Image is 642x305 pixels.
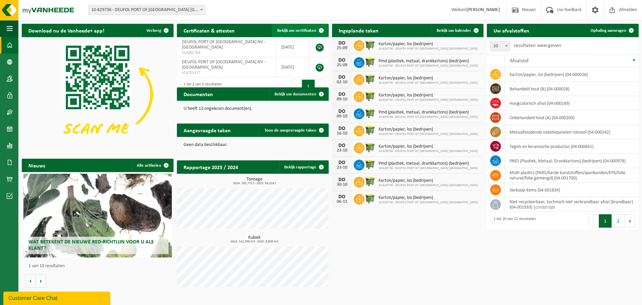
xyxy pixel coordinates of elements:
[505,125,639,139] td: metaalhoudende isolatiepanelen rotswol (04-000242)
[335,182,349,187] div: 30-10
[335,143,349,148] div: DO
[379,178,478,183] span: Karton/papier, los (bedrijven)
[491,42,510,51] span: 10
[276,57,309,77] td: [DATE]
[585,24,638,37] a: Ophaling aanvragen
[466,7,500,12] strong: [PERSON_NAME]
[28,239,154,251] span: Wat betekent de nieuwe RED-richtlijn voor u als klant?
[88,5,205,15] span: 10-829736 - DEUFOL PORT OF ANTWERP NV - ANTWERPEN
[315,80,325,93] button: Next
[335,165,349,170] div: 23-10
[335,131,349,136] div: 16-10
[364,90,376,102] img: WB-1100-HPE-GN-50
[535,205,555,210] i: cordstraps
[335,63,349,68] div: 25-09
[22,37,174,151] img: Download de VHEPlus App
[505,110,639,125] td: onbehandeld hout (A) (04-000200)
[180,240,329,243] span: 2024: 142,000 m3 - 2025: 8,800 m3
[73,40,114,44] div: Keywords op verkeer
[335,80,349,85] div: 02-10
[379,115,478,119] span: 10-829736 - DEUFOL PORT OF [GEOGRAPHIC_DATA] [GEOGRAPHIC_DATA]
[335,97,349,102] div: 09-10
[17,17,74,23] div: Domein: [DOMAIN_NAME]
[431,24,483,37] a: Bekijk uw kalender
[379,64,478,68] span: 10-829736 - DEUFOL PORT OF [GEOGRAPHIC_DATA] [GEOGRAPHIC_DATA]
[505,154,639,168] td: PMD (Plastiek, Metaal, Drankkartons) (bedrijven) (04-000978)
[11,11,16,16] img: logo_orange.svg
[364,193,376,204] img: WB-1100-HPE-GN-50
[335,109,349,114] div: DO
[23,174,172,257] a: Wat betekent de nieuwe RED-richtlijn voor u als klant?
[89,5,205,15] span: 10-829736 - DEUFOL PORT OF ANTWERP NV - ANTWERPEN
[490,41,510,51] span: 10
[514,43,561,48] label: resultaten weergeven
[364,56,376,68] img: WB-1100-HPE-GN-50
[335,194,349,200] div: DO
[364,73,376,85] img: WB-1100-HPE-GN-50
[505,139,639,154] td: tegels en keramische producten (04-000841)
[364,125,376,136] img: WB-1100-HPE-GN-50
[625,214,635,228] button: Next
[177,87,220,100] h2: Documenten
[588,214,599,228] button: Previous
[379,149,478,153] span: 10-829736 - DEUFOL PORT OF [GEOGRAPHIC_DATA] [GEOGRAPHIC_DATA]
[177,160,245,173] h2: Rapportage 2025 / 2024
[182,40,265,50] span: DEUFOL PORT OF [GEOGRAPHIC_DATA] NV - [GEOGRAPHIC_DATA]
[490,214,536,228] div: 1 tot 10 van 11 resultaten
[28,264,170,269] p: 1 van 10 resultaten
[612,214,625,228] button: 2
[291,80,302,93] button: Previous
[272,24,328,37] a: Bekijk uw certificaten
[275,92,316,96] span: Bekijk uw documenten
[180,235,329,243] h3: Kubiek
[505,96,639,110] td: hoogcalorisch afval (04-000149)
[335,75,349,80] div: DO
[510,58,529,64] span: Afvalstof
[177,24,241,37] h2: Certificaten & attesten
[379,47,478,51] span: 10-829736 - DEUFOL PORT OF [GEOGRAPHIC_DATA] [GEOGRAPHIC_DATA]
[379,132,478,136] span: 10-829736 - DEUFOL PORT OF [GEOGRAPHIC_DATA] [GEOGRAPHIC_DATA]
[22,159,52,172] h2: Nieuws
[379,81,478,85] span: 10-829736 - DEUFOL PORT OF [GEOGRAPHIC_DATA] [GEOGRAPHIC_DATA]
[505,197,639,212] td: niet recycleerbaar, technisch niet verbrandbaar afval (brandbaar) (04-001933) |
[335,177,349,182] div: DO
[177,124,237,137] h2: Aangevraagde taken
[264,128,316,133] span: Toon de aangevraagde taken
[335,148,349,153] div: 23-10
[379,110,478,115] span: Pmd (plastiek, metaal, drankkartons) (bedrijven)
[364,39,376,51] img: WB-1100-HPE-GN-50
[379,183,478,187] span: 10-829736 - DEUFOL PORT OF [GEOGRAPHIC_DATA] [GEOGRAPHIC_DATA]
[141,24,173,37] button: Verberg
[364,107,376,119] img: WB-1100-HPE-GN-50
[591,28,626,33] span: Ophaling aanvragen
[146,28,161,33] span: Verberg
[3,290,112,305] iframe: chat widget
[180,79,222,94] div: 1 tot 2 van 2 resultaten
[131,159,173,172] a: Alle artikelen
[11,17,16,23] img: website_grey.svg
[269,87,328,101] a: Bekijk uw documenten
[505,168,639,183] td: multi plastics (PMD/harde kunststoffen/spanbanden/EPS/folie naturel/folie gemengd) (04-001700)
[302,80,315,93] button: 1
[364,142,376,153] img: WB-1100-HPE-GN-50
[335,58,349,63] div: DO
[364,159,376,170] img: WB-1100-HPE-GN-50
[36,274,46,288] button: Volgende
[505,67,639,82] td: karton/papier, los (bedrijven) (04-000026)
[18,39,24,44] img: tab_domain_overview_orange.svg
[259,124,328,137] a: Toon de aangevraagde taken
[182,70,271,76] span: VLA705577
[505,82,639,96] td: behandeld hout (B) (04-000028)
[335,41,349,46] div: DO
[379,144,478,149] span: Karton/papier, los (bedrijven)
[182,60,265,70] span: DEUFOL PORT OF [GEOGRAPHIC_DATA] NV - [GEOGRAPHIC_DATA]
[184,143,322,147] p: Geen data beschikbaar.
[182,50,271,56] span: VLA901763
[279,160,328,174] a: Bekijk rapportage
[364,176,376,187] img: WB-1100-HPE-GN-50
[379,59,478,64] span: Pmd (plastiek, metaal, drankkartons) (bedrijven)
[505,183,639,197] td: verkoop items (04-001834)
[180,182,329,185] span: 2024: 193,772 t - 2025: 54,524 t
[335,126,349,131] div: DO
